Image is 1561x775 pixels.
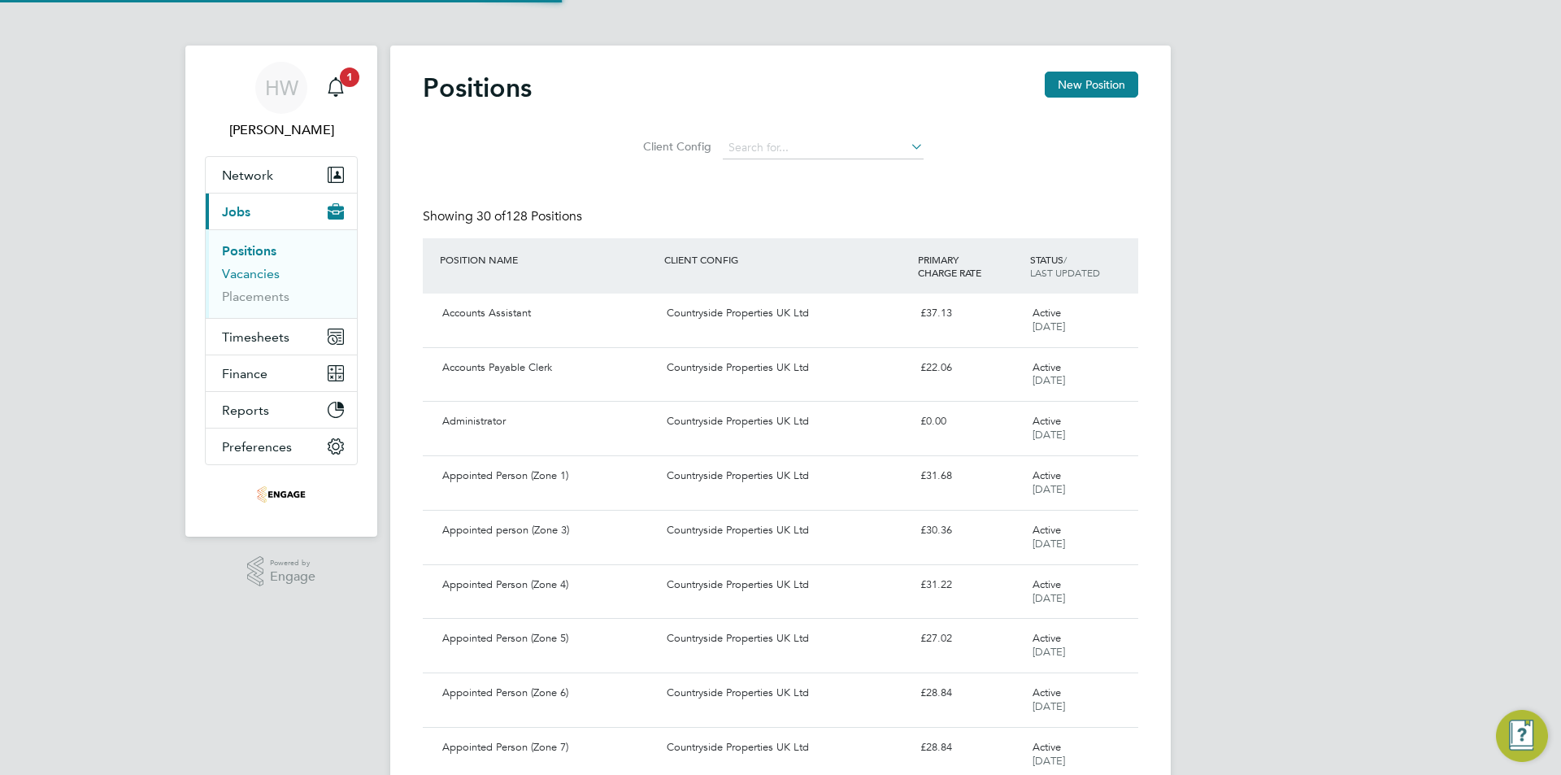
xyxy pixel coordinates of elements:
span: Active [1033,523,1061,537]
span: [DATE] [1033,537,1065,551]
span: [DATE] [1033,645,1065,659]
div: £37.13 [914,300,1026,327]
div: Administrator [436,408,660,435]
h2: Positions [423,72,532,104]
span: Powered by [270,556,315,570]
div: Countryside Properties UK Ltd [660,517,913,544]
span: [DATE] [1033,754,1065,768]
div: STATUS [1026,245,1138,287]
span: Timesheets [222,329,289,345]
span: Finance [222,366,267,381]
span: 1 [340,67,359,87]
span: / [1063,253,1067,266]
div: £30.36 [914,517,1026,544]
div: £28.84 [914,734,1026,761]
div: Appointed Person (Zone 6) [436,680,660,707]
div: £27.02 [914,625,1026,652]
span: [DATE] [1033,482,1065,496]
div: Appointed Person (Zone 7) [436,734,660,761]
div: Countryside Properties UK Ltd [660,680,913,707]
span: Active [1033,414,1061,428]
span: Active [1033,360,1061,374]
span: [DATE] [1033,320,1065,333]
img: uandp-logo-retina.png [257,481,306,507]
span: [DATE] [1033,428,1065,442]
div: Appointed Person (Zone 1) [436,463,660,490]
button: New Position [1045,72,1138,98]
div: POSITION NAME [436,245,660,274]
div: £22.06 [914,355,1026,381]
input: Search for... [723,137,924,159]
div: Appointed Person (Zone 4) [436,572,660,599]
span: LAST UPDATED [1030,266,1100,279]
button: Jobs [206,194,357,229]
span: 128 Positions [476,208,582,224]
span: Active [1033,468,1061,482]
span: Network [222,168,273,183]
button: Reports [206,392,357,428]
div: Showing [423,208,585,225]
label: Client Config [638,139,711,154]
button: Network [206,157,357,193]
div: Accounts Assistant [436,300,660,327]
div: Countryside Properties UK Ltd [660,463,913,490]
span: Jobs [222,204,250,220]
div: CLIENT CONFIG [660,245,913,274]
div: Countryside Properties UK Ltd [660,300,913,327]
button: Timesheets [206,319,357,355]
span: [DATE] [1033,373,1065,387]
button: Preferences [206,429,357,464]
a: Positions [222,243,276,259]
a: Placements [222,289,289,304]
span: Reports [222,403,269,418]
button: Finance [206,355,357,391]
span: HW [265,77,298,98]
span: Active [1033,306,1061,320]
div: Countryside Properties UK Ltd [660,734,913,761]
nav: Main navigation [185,46,377,537]
span: [DATE] [1033,591,1065,605]
a: HW[PERSON_NAME] [205,62,358,140]
a: Powered byEngage [247,556,316,587]
div: £31.22 [914,572,1026,599]
div: Accounts Payable Clerk [436,355,660,381]
span: Active [1033,740,1061,754]
span: Preferences [222,439,292,455]
span: Harry Wilson [205,120,358,140]
a: 1 [320,62,352,114]
span: [DATE] [1033,699,1065,713]
div: £0.00 [914,408,1026,435]
span: Active [1033,577,1061,591]
div: £28.84 [914,680,1026,707]
div: Appointed person (Zone 3) [436,517,660,544]
div: Countryside Properties UK Ltd [660,355,913,381]
span: 30 of [476,208,506,224]
div: Appointed Person (Zone 5) [436,625,660,652]
a: Vacancies [222,266,280,281]
button: Engage Resource Center [1496,710,1548,762]
div: Countryside Properties UK Ltd [660,408,913,435]
div: PRIMARY CHARGE RATE [914,245,1026,287]
span: Active [1033,631,1061,645]
div: Countryside Properties UK Ltd [660,572,913,599]
div: Countryside Properties UK Ltd [660,625,913,652]
div: Jobs [206,229,357,318]
div: £31.68 [914,463,1026,490]
span: Active [1033,686,1061,699]
span: Engage [270,570,315,584]
a: Go to home page [205,481,358,507]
